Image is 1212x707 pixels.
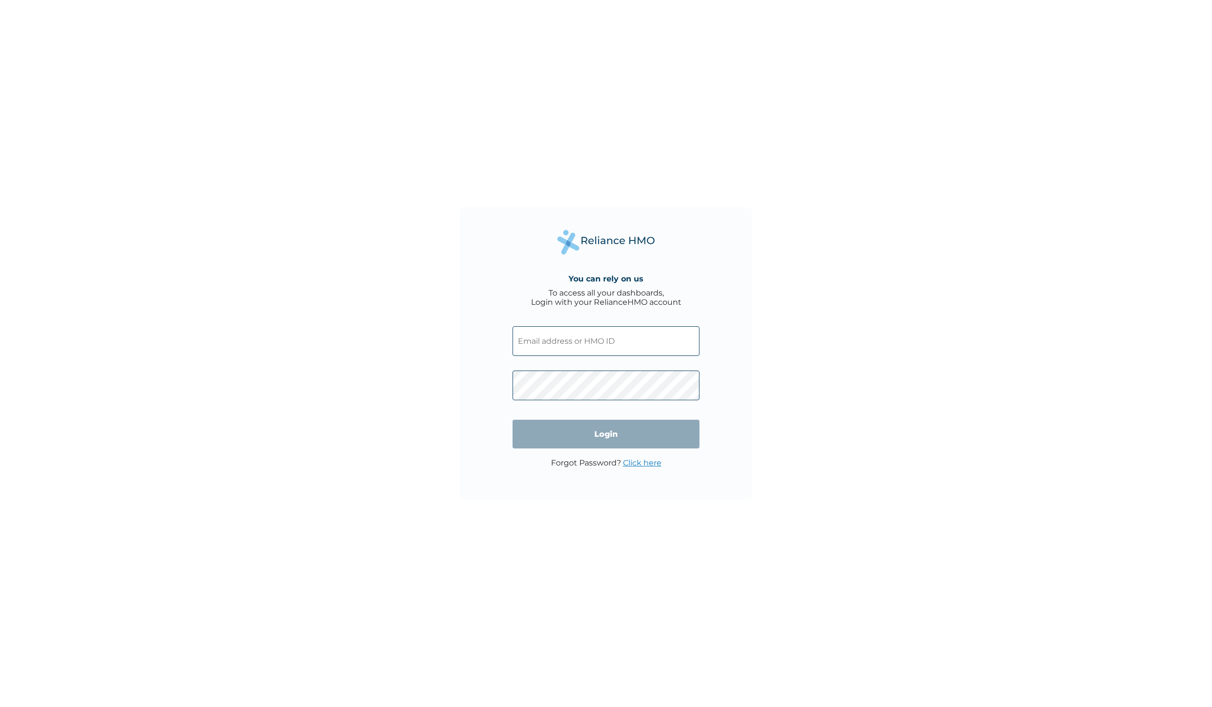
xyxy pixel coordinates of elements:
[513,420,699,448] input: Login
[623,458,661,467] a: Click here
[531,288,681,307] div: To access all your dashboards, Login with your RelianceHMO account
[551,458,661,467] p: Forgot Password?
[557,230,655,255] img: Reliance Health's Logo
[569,274,643,283] h4: You can rely on us
[513,326,699,356] input: Email address or HMO ID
